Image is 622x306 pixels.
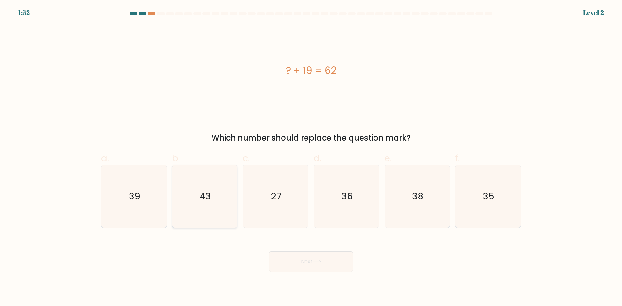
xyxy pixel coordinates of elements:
text: 38 [412,190,423,203]
span: d. [314,152,321,164]
div: ? + 19 = 62 [101,63,521,78]
text: 27 [271,190,282,203]
span: e. [385,152,392,164]
span: f. [455,152,460,164]
text: 39 [129,190,140,203]
div: Level 2 [583,8,604,17]
text: 43 [200,190,211,203]
div: Which number should replace the question mark? [105,132,517,144]
button: Next [269,251,353,272]
text: 36 [341,190,353,203]
text: 35 [483,190,495,203]
div: 1:52 [18,8,30,17]
span: b. [172,152,180,164]
span: c. [243,152,250,164]
span: a. [101,152,109,164]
